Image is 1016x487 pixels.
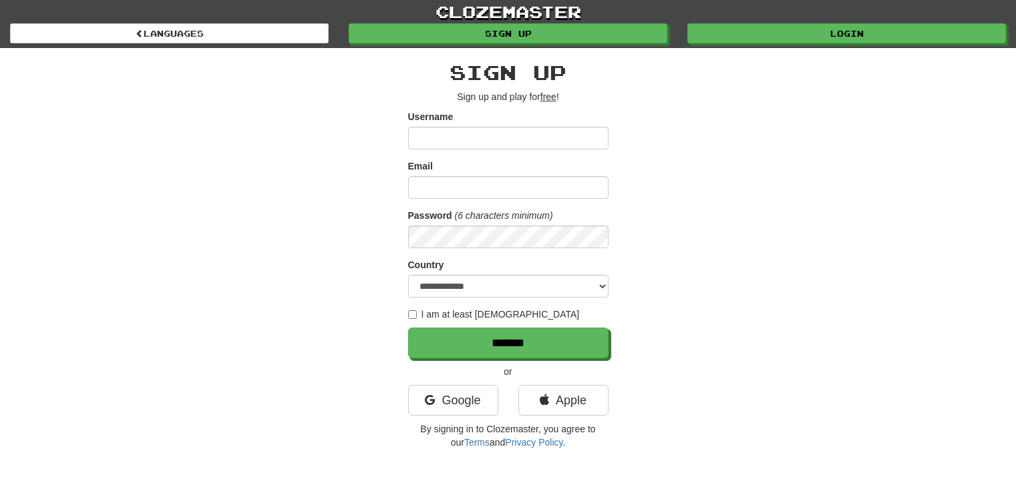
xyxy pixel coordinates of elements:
[505,437,562,448] a: Privacy Policy
[408,385,498,416] a: Google
[408,258,444,272] label: Country
[408,209,452,222] label: Password
[408,308,580,321] label: I am at least [DEMOGRAPHIC_DATA]
[408,310,417,319] input: I am at least [DEMOGRAPHIC_DATA]
[408,159,433,173] label: Email
[349,23,667,43] a: Sign up
[10,23,329,43] a: Languages
[408,61,609,83] h2: Sign up
[408,90,609,103] p: Sign up and play for !
[687,23,1006,43] a: Login
[455,210,553,221] em: (6 characters minimum)
[408,422,609,449] p: By signing in to Clozemaster, you agree to our and .
[464,437,490,448] a: Terms
[518,385,609,416] a: Apple
[540,91,556,102] u: free
[408,365,609,378] p: or
[408,110,454,123] label: Username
